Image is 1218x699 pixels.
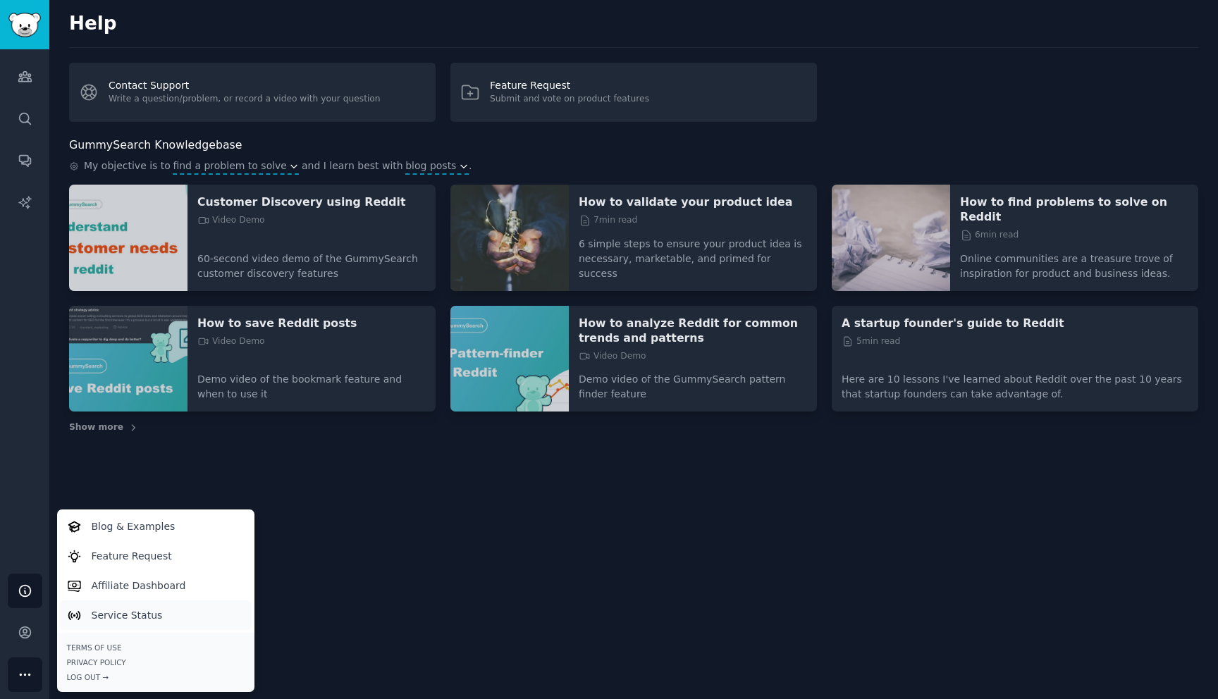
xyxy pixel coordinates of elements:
a: Blog & Examples [59,512,252,541]
span: Video Demo [197,214,265,227]
a: A startup founder's guide to Reddit [842,316,1188,330]
a: How to validate your product idea [579,194,807,209]
a: How to analyze Reddit for common trends and patterns [579,316,807,345]
span: blog posts [405,159,456,173]
span: 5 min read [842,335,900,348]
span: My objective is to [84,159,171,175]
button: find a problem to solve [173,159,299,173]
img: How to validate your product idea [450,185,569,291]
p: Demo video of the bookmark feature and when to use it [197,362,426,402]
div: Feature Request [490,78,649,93]
p: 6 simple steps to ensure your product idea is necessary, marketable, and primed for success [579,227,807,281]
a: Feature Request [59,541,252,571]
p: Here are 10 lessons I've learned about Reddit over the past 10 years that startup founders can ta... [842,362,1188,402]
a: Affiliate Dashboard [59,571,252,600]
p: Online communities are a treasure trove of inspiration for product and business ideas. [960,242,1188,281]
img: How to save Reddit posts [69,306,187,412]
div: Log Out → [67,672,245,682]
a: Terms of Use [67,643,245,652]
button: blog posts [405,159,469,173]
a: Customer Discovery using Reddit [197,194,426,209]
h2: GummySearch Knowledgebase [69,137,242,154]
span: and I learn best with [302,159,403,175]
img: Customer Discovery using Reddit [69,185,187,291]
p: Demo video of the GummySearch pattern finder feature [579,362,807,402]
a: Privacy Policy [67,657,245,667]
a: Contact SupportWrite a question/problem, or record a video with your question [69,63,436,122]
p: Affiliate Dashboard [92,579,186,593]
h2: Help [69,13,1198,35]
div: Submit and vote on product features [490,93,649,106]
a: Service Status [59,600,252,630]
img: GummySearch logo [8,13,41,37]
a: How to find problems to solve on Reddit [960,194,1188,224]
span: Show more [69,421,123,434]
img: How to analyze Reddit for common trends and patterns [450,306,569,412]
p: Service Status [92,608,163,623]
img: How to find problems to solve on Reddit [832,185,950,291]
span: Video Demo [197,335,265,348]
span: Video Demo [579,350,646,363]
span: find a problem to solve [173,159,287,173]
span: 6 min read [960,229,1019,242]
span: 7 min read [579,214,637,227]
p: Feature Request [92,549,172,564]
p: Blog & Examples [92,519,176,534]
a: How to save Reddit posts [197,316,426,330]
a: Feature RequestSubmit and vote on product features [450,63,817,122]
p: 60-second video demo of the GummySearch customer discovery features [197,242,426,281]
div: . [69,159,1198,175]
